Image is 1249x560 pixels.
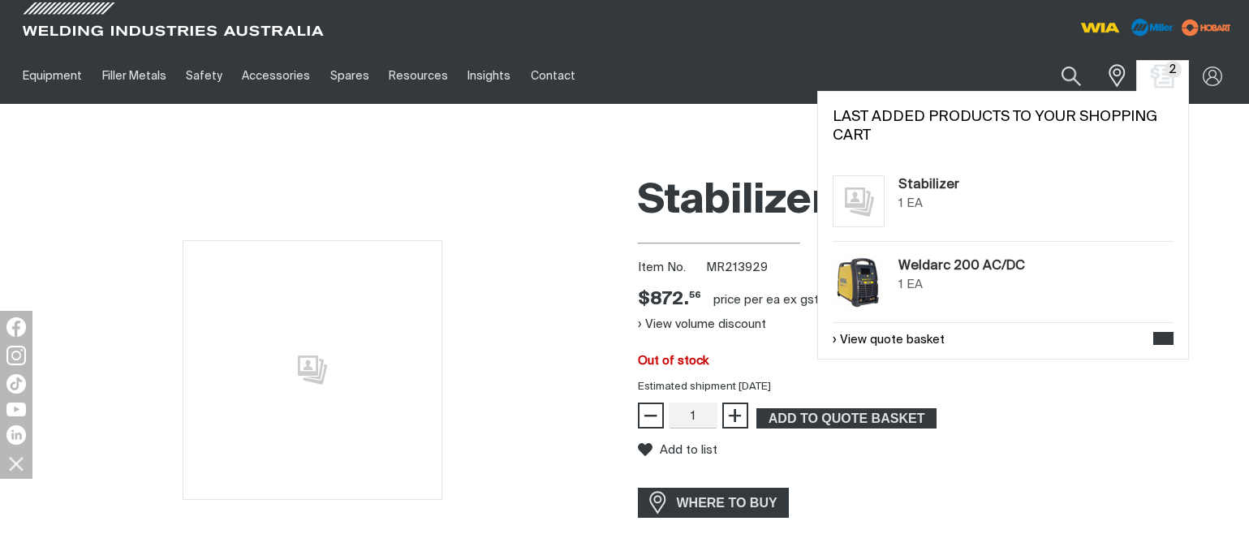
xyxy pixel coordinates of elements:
[2,450,30,477] img: hide socials
[13,48,92,104] a: Equipment
[6,403,26,416] img: YouTube
[833,331,945,350] a: View quote basket
[92,48,175,104] a: Filler Metals
[833,108,1174,145] h2: Last added products to your shopping cart
[521,48,585,104] a: Contact
[898,278,903,291] span: 1
[638,288,701,312] div: Price
[1150,67,1176,86] a: Shopping cart (2 product(s))
[727,402,743,429] span: +
[1023,57,1098,95] input: Product name or item number...
[907,195,923,213] div: EA
[638,175,1237,228] h1: Stabilizer
[643,402,658,429] span: −
[898,256,1025,276] a: Weldarc 200 AC/DC
[713,292,780,308] div: price per EA
[458,48,520,104] a: Insights
[666,490,788,516] span: WHERE TO BUY
[660,443,717,457] span: Add to list
[6,425,26,445] img: LinkedIn
[706,261,768,274] span: MR213929
[1165,61,1182,78] span: 2
[183,240,442,500] img: No image for this product
[6,317,26,337] img: Facebook
[907,276,923,295] div: EA
[1177,15,1236,40] img: miller
[783,292,819,308] div: ex gst
[833,256,885,308] img: Weldarc 200 AC/DC
[232,48,320,104] a: Accessories
[898,175,959,195] a: Stabilizer
[756,408,937,429] button: Add Stabilizer to the shopping cart
[6,346,26,365] img: Instagram
[1044,57,1099,95] button: Search products
[321,48,379,104] a: Spares
[833,175,885,227] img: No image for this product
[689,291,701,299] sup: 56
[379,48,458,104] a: Resources
[176,48,232,104] a: Safety
[638,312,766,338] button: View volume discount
[638,355,708,367] span: Out of stock
[13,48,930,104] nav: Main
[638,259,704,278] span: Item No.
[6,374,26,394] img: TikTok
[638,488,790,518] a: WHERE TO BUY
[758,408,935,429] span: ADD TO QUOTE BASKET
[898,197,903,209] span: 1
[638,288,701,312] span: $872.
[638,442,717,457] button: Add to list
